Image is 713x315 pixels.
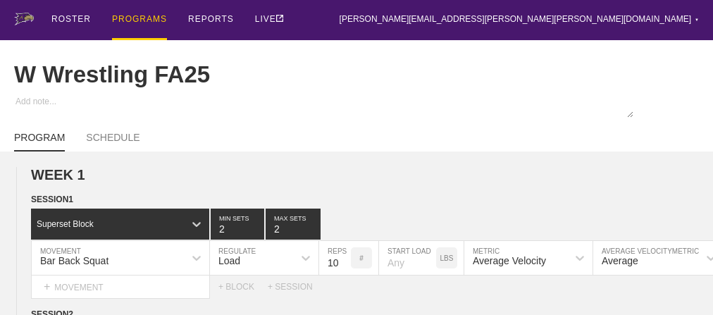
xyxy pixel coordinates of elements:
span: + [44,280,50,292]
span: SESSION 1 [31,194,73,204]
div: Average [602,255,638,266]
div: Superset Block [37,219,94,229]
input: Any [379,241,436,275]
p: # [359,254,364,262]
div: + BLOCK [218,282,268,292]
img: logo [14,13,34,25]
iframe: Chat Widget [643,247,713,315]
a: PROGRAM [14,132,65,152]
div: ▼ [695,16,699,24]
span: WEEK 1 [31,167,85,183]
div: Load [218,255,240,266]
div: + SESSION [268,282,324,292]
div: Bar Back Squat [40,255,108,266]
div: MOVEMENT [31,276,210,299]
div: Average Velocity [473,255,546,266]
a: SCHEDULE [86,132,139,150]
input: None [266,209,321,240]
p: LBS [440,254,454,262]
